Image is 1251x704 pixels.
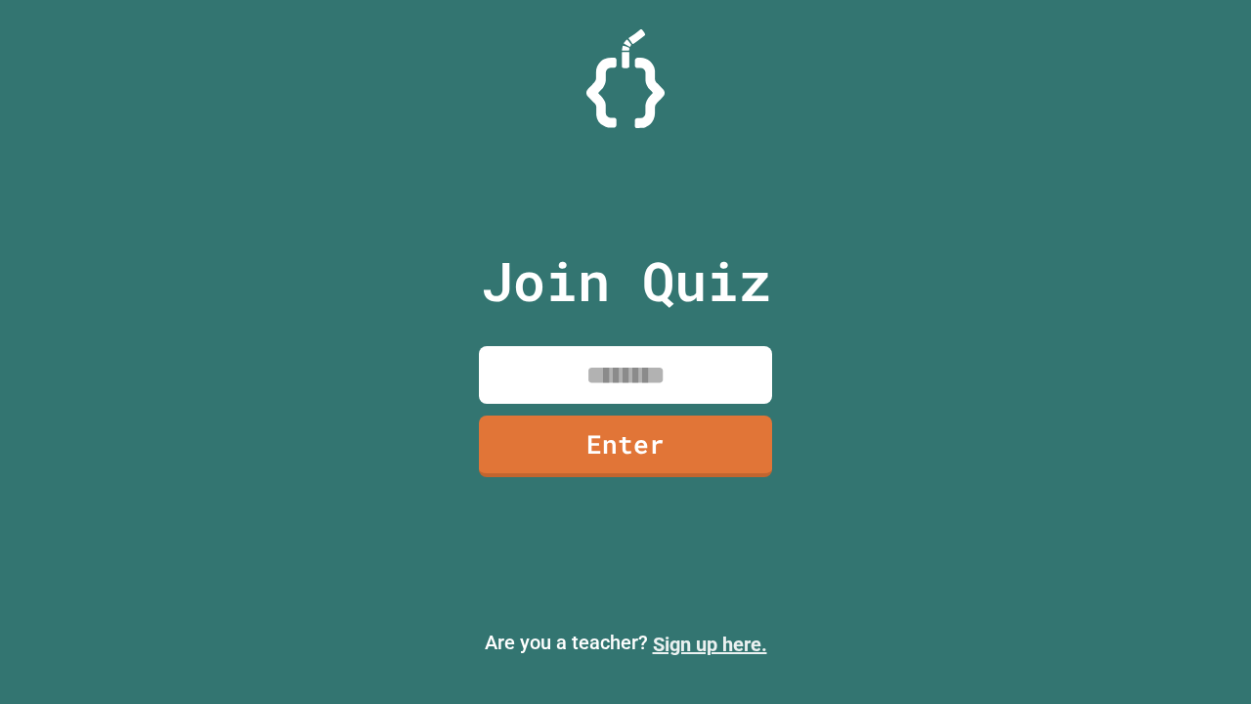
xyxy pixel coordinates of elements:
a: Sign up here. [653,633,767,656]
p: Are you a teacher? [16,628,1235,659]
a: Enter [479,416,772,477]
p: Join Quiz [481,241,771,322]
img: Logo.svg [586,29,665,128]
iframe: chat widget [1089,541,1231,624]
iframe: chat widget [1169,626,1231,684]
